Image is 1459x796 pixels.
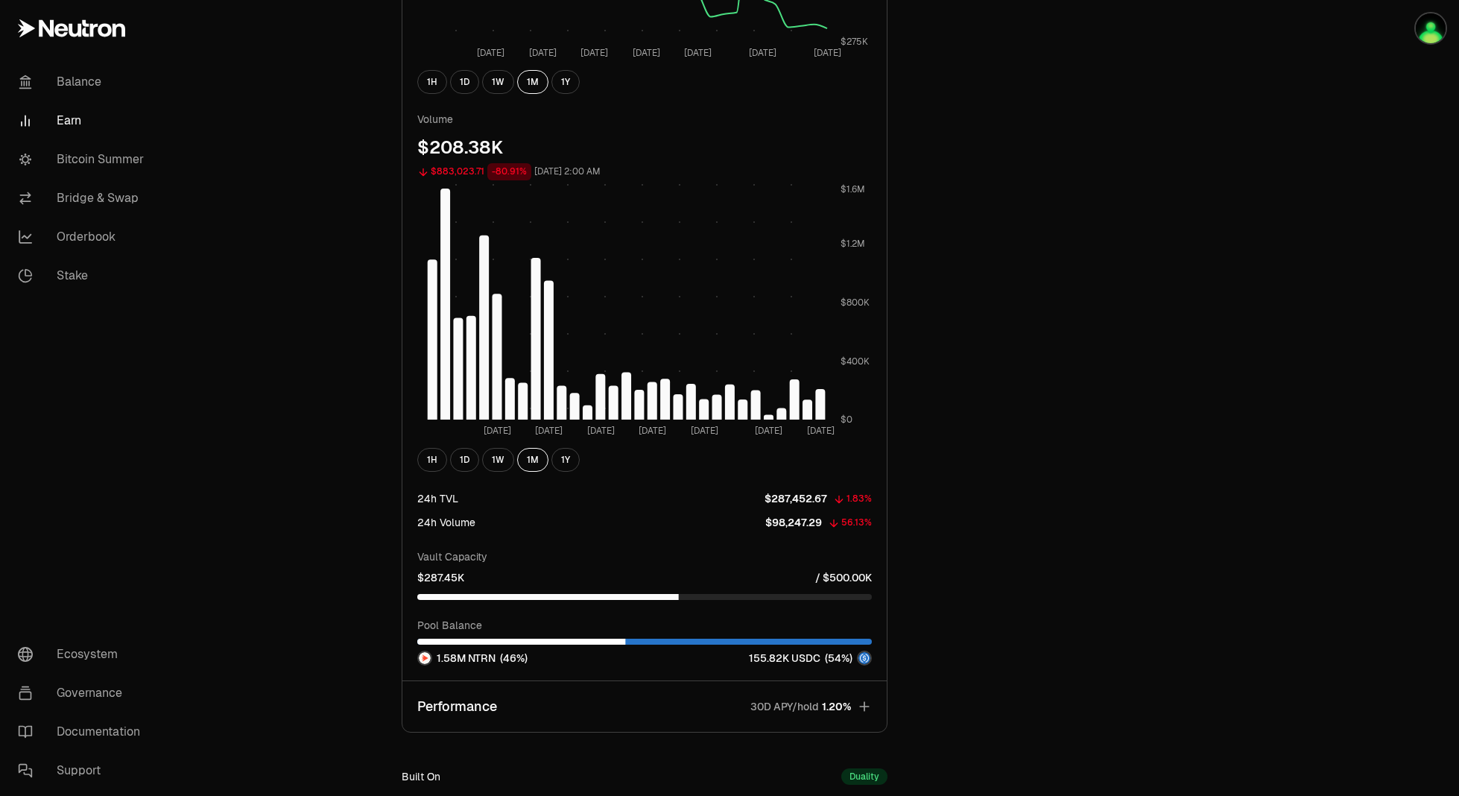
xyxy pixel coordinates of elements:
[529,47,557,59] tspan: [DATE]
[6,101,161,140] a: Earn
[6,256,161,295] a: Stake
[822,699,851,714] span: 1.20%
[814,47,841,59] tspan: [DATE]
[417,618,872,633] p: Pool Balance
[841,414,852,426] tspan: $0
[841,183,865,195] tspan: $1.6M
[639,425,666,437] tspan: [DATE]
[535,425,563,437] tspan: [DATE]
[477,47,504,59] tspan: [DATE]
[684,47,712,59] tspan: [DATE]
[417,515,475,530] div: 24h Volume
[417,70,447,94] button: 1H
[807,425,835,437] tspan: [DATE]
[551,448,580,472] button: 1Y
[755,425,782,437] tspan: [DATE]
[750,699,819,714] p: 30D APY/hold
[841,514,872,531] div: 56.13%
[417,136,872,159] div: $208.38K
[765,515,822,530] p: $98,247.29
[633,47,660,59] tspan: [DATE]
[551,70,580,94] button: 1Y
[482,448,514,472] button: 1W
[450,70,479,94] button: 1D
[6,179,161,218] a: Bridge & Swap
[1416,13,1446,43] img: Oldbloom
[691,425,718,437] tspan: [DATE]
[580,47,608,59] tspan: [DATE]
[417,448,447,472] button: 1H
[517,70,548,94] button: 1M
[517,448,548,472] button: 1M
[841,238,865,250] tspan: $1.2M
[841,768,887,785] div: Duality
[6,713,161,751] a: Documentation
[417,696,497,717] p: Performance
[419,652,431,664] img: NTRN Logo
[846,490,872,508] div: 1.83%
[482,70,514,94] button: 1W
[587,425,615,437] tspan: [DATE]
[6,635,161,674] a: Ecosystem
[749,47,776,59] tspan: [DATE]
[6,218,161,256] a: Orderbook
[534,163,601,180] div: [DATE] 2:00 AM
[417,112,872,127] p: Volume
[825,651,852,666] span: ( 54% )
[402,769,440,784] div: Built On
[417,570,464,585] p: $287.45K
[6,140,161,179] a: Bitcoin Summer
[417,651,528,666] div: 1.58M NTRN
[841,36,868,48] tspan: $275K
[765,491,827,506] p: $287,452.67
[431,163,484,180] div: $883,023.71
[6,674,161,713] a: Governance
[487,163,531,180] div: -80.91%
[500,651,528,666] span: ( 46% )
[6,63,161,101] a: Balance
[417,549,872,564] p: Vault Capacity
[858,652,870,664] img: USDC Logo
[6,751,161,790] a: Support
[484,425,511,437] tspan: [DATE]
[749,651,872,666] div: 155.82K USDC
[841,297,870,309] tspan: $800K
[815,570,872,585] p: / $500.00K
[450,448,479,472] button: 1D
[841,356,870,367] tspan: $400K
[402,681,887,732] button: Performance30D APY/hold1.20%
[417,491,458,506] div: 24h TVL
